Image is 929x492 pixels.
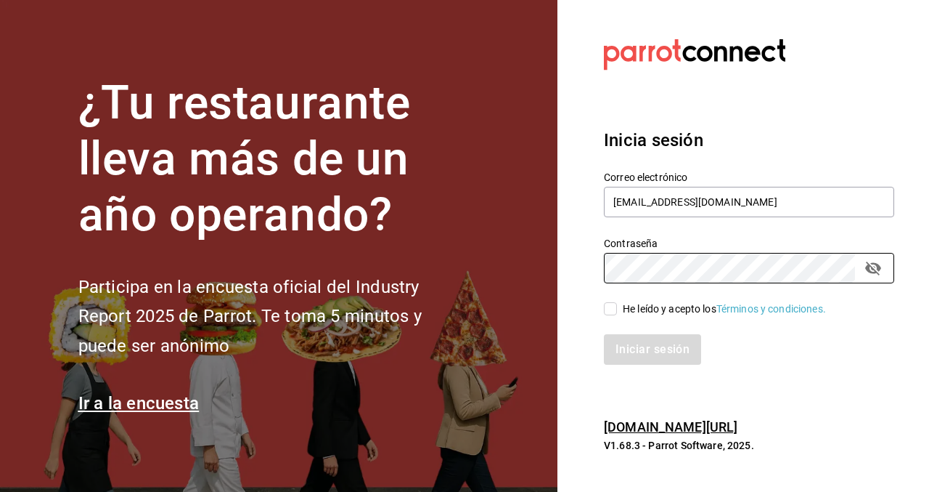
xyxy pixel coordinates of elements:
a: Ir a la encuesta [78,393,200,414]
div: He leído y acepto los [623,302,826,317]
label: Contraseña [604,238,894,249]
h2: Participa en la encuesta oficial del Industry Report 2025 de Parrot. Te toma 5 minutos y puede se... [78,273,470,361]
label: Correo electrónico [604,172,894,182]
h1: ¿Tu restaurante lleva más de un año operando? [78,76,470,243]
input: Ingresa tu correo electrónico [604,187,894,217]
h3: Inicia sesión [604,127,894,153]
a: [DOMAIN_NAME][URL] [604,419,737,435]
a: Términos y condiciones. [716,303,826,315]
p: V1.68.3 - Parrot Software, 2025. [604,438,894,453]
button: passwordField [861,256,885,281]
